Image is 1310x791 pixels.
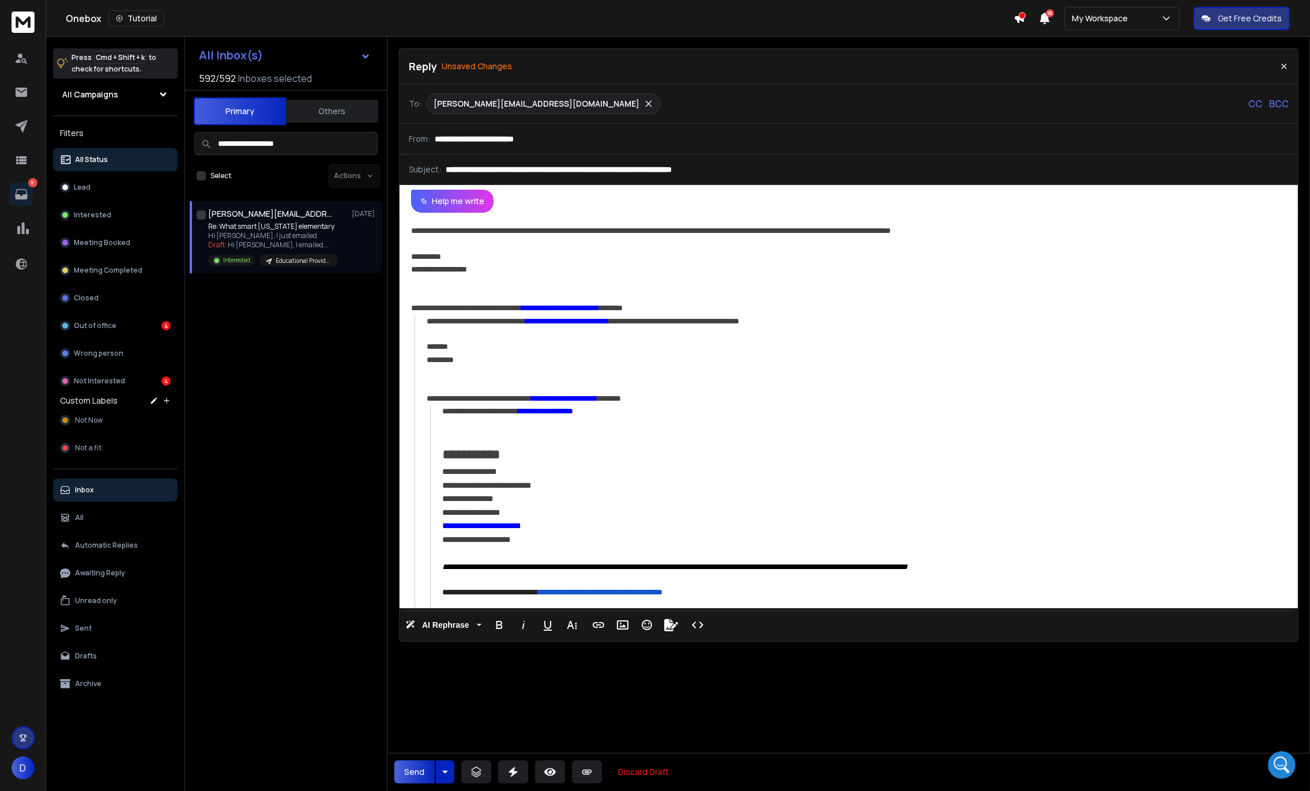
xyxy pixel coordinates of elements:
[53,370,178,393] button: Not Interested4
[74,183,91,192] p: Lead
[42,244,221,292] div: I have made no changes since starting these conversations with you in the past week
[53,645,178,668] button: Drafts
[9,320,221,357] div: DavidPaul says…
[208,240,227,250] span: Draft:
[74,266,142,275] p: Meeting Completed
[53,617,178,640] button: Sent
[53,562,178,585] button: Awaiting Reply
[75,485,94,495] p: Inbox
[442,61,512,72] p: Unsaved Changes
[75,541,138,550] p: Automatic Replies
[18,149,180,228] div: Thanks for sharing the Loom. I’ve already passed this to our team, and we’re checking how we can ...
[12,756,35,779] button: D
[411,190,494,213] button: Help me write
[208,208,335,220] h1: [PERSON_NAME][EMAIL_ADDRESS][DOMAIN_NAME]
[51,251,212,285] div: I have made no changes since starting these conversations with you in the past week
[53,342,178,365] button: Wrong person
[561,613,583,636] button: More Text
[28,178,37,187] p: 8
[53,479,178,502] button: Inbox
[62,89,118,100] h1: All Campaigns
[161,321,171,330] div: 4
[208,231,338,240] p: Hi [PERSON_NAME], I just emailed
[56,14,138,26] p: Active in the last 15m
[588,613,609,636] button: Insert Link (⌘K)
[434,98,639,110] p: [PERSON_NAME][EMAIL_ADDRESS][DOMAIN_NAME]
[94,51,146,64] span: Cmd + Shift + k
[55,378,64,387] button: Gif picker
[420,620,472,630] span: AI Rephrase
[1269,97,1289,111] p: BCC
[9,51,221,125] div: DavidPaul says…
[42,51,221,116] div: Hi. I really don't think this is the case. Please take a look at all of these emails that are hou...
[74,349,123,358] p: Wrong person
[7,5,29,27] button: go back
[53,259,178,282] button: Meeting Completed
[513,613,534,636] button: Italic (⌘I)
[409,58,437,74] p: Reply
[1268,751,1296,779] iframe: Intercom live chat
[53,125,178,141] h3: Filters
[74,210,111,220] p: Interested
[53,83,178,106] button: All Campaigns
[51,99,141,108] a: [URL][DOMAIN_NAME]
[202,5,223,25] div: Close
[74,293,99,303] p: Closed
[62,300,212,312] div: So, no, no changes any time recently
[53,409,178,432] button: Not Now
[9,244,221,293] div: DavidPaul says…
[53,314,178,337] button: Out of office4
[198,373,216,391] button: Send a message…
[75,568,125,578] p: Awaiting Reply
[75,513,84,522] p: All
[609,760,678,784] button: Discard Draft
[210,171,231,180] label: Select
[53,204,178,227] button: Interested
[75,443,101,453] span: Not a fit
[612,613,634,636] button: Insert Image (⌘P)
[9,126,189,236] div: Hi [PERSON_NAME],Thanks for sharing the Loom. I’ve already passed this to our team, and we’re che...
[75,679,101,688] p: Archive
[170,327,212,349] div: Thank you ​
[18,133,180,144] div: Hi [PERSON_NAME],
[1046,9,1054,17] span: 50
[9,126,221,245] div: Raj says…
[161,376,171,386] div: 4
[10,353,221,373] textarea: Message…
[636,613,658,636] button: Emoticons
[1248,97,1262,111] p: CC
[73,378,82,387] button: Start recording
[75,651,97,661] p: Drafts
[208,222,338,231] p: Re: What smart [US_STATE] elementary
[190,44,380,67] button: All Inbox(s)
[66,10,1014,27] div: Onebox
[60,395,118,406] h3: Custom Labels
[276,257,331,265] p: Educational Providers (from old campaign)
[488,613,510,636] button: Bold (⌘B)
[71,52,156,75] p: Press to check for shortcuts.
[74,321,116,330] p: Out of office
[53,148,178,171] button: All Status
[74,376,125,386] p: Not Interested
[409,133,430,145] p: From:
[53,589,178,612] button: Unread only
[53,436,178,459] button: Not a fit
[537,613,559,636] button: Underline (⌘U)
[352,209,378,219] p: [DATE]
[228,240,329,250] span: Hi [PERSON_NAME], I emailed ...
[199,50,263,61] h1: All Inbox(s)
[199,71,236,85] span: 592 / 592
[108,10,164,27] button: Tutorial
[161,320,221,356] div: Thank you​
[18,378,27,387] button: Upload attachment
[74,238,130,247] p: Meeting Booked
[409,164,441,175] p: Subject:
[53,506,178,529] button: All
[403,613,484,636] button: AI Rephrase
[53,287,178,310] button: Closed
[286,99,378,124] button: Others
[33,6,51,25] img: Profile image for Raj
[687,613,709,636] button: Code View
